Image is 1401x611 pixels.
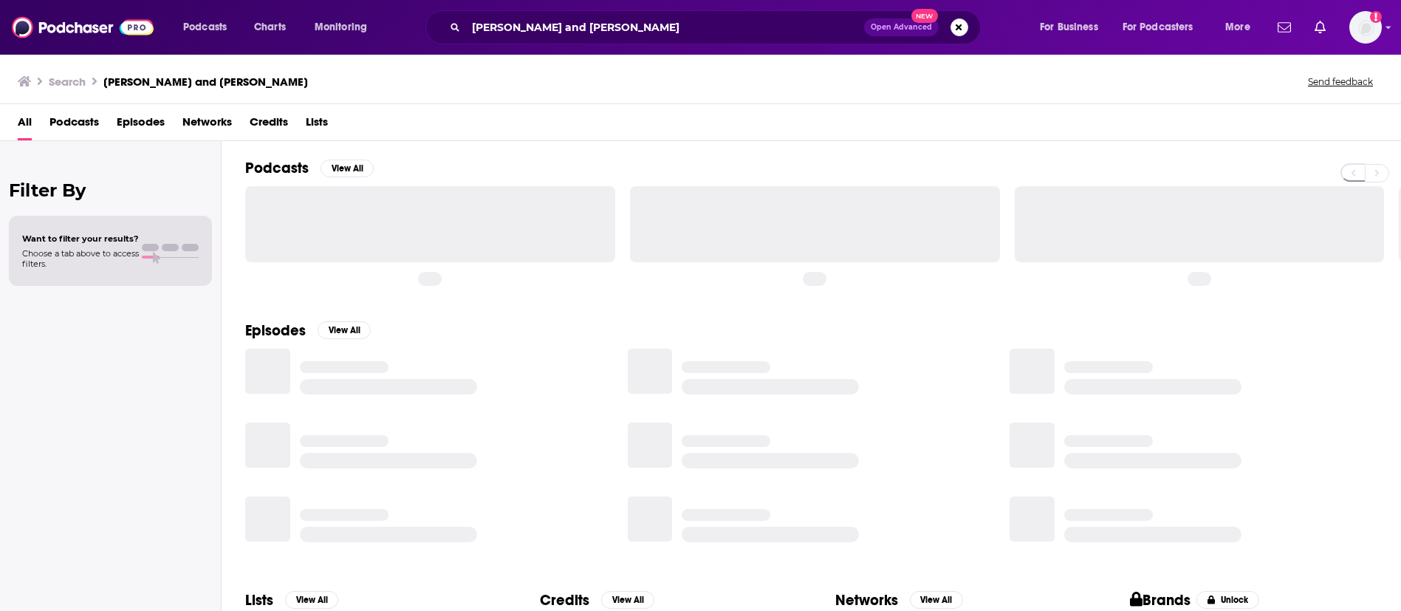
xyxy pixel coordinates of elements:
[18,110,32,140] a: All
[12,13,154,41] img: Podchaser - Follow, Share and Rate Podcasts
[1123,17,1193,38] span: For Podcasters
[1304,75,1377,88] button: Send feedback
[1349,11,1382,44] img: User Profile
[245,321,306,340] h2: Episodes
[540,591,654,610] a: CreditsView All
[1349,11,1382,44] span: Logged in as sydneymorris_books
[1130,591,1191,610] h2: Brands
[910,591,963,609] button: View All
[22,233,139,244] span: Want to filter your results?
[835,591,898,610] h2: Networks
[9,180,212,201] h2: Filter By
[439,10,995,44] div: Search podcasts, credits, & more...
[318,321,371,339] button: View All
[835,591,963,610] a: NetworksView All
[22,248,139,269] span: Choose a tab above to access filters.
[601,591,654,609] button: View All
[315,17,367,38] span: Monitoring
[864,18,939,36] button: Open AdvancedNew
[1215,16,1269,39] button: open menu
[321,160,374,177] button: View All
[871,24,932,31] span: Open Advanced
[1030,16,1117,39] button: open menu
[245,159,309,177] h2: Podcasts
[1196,591,1259,609] button: Unlock
[1272,15,1297,40] a: Show notifications dropdown
[173,16,246,39] button: open menu
[182,110,232,140] a: Networks
[49,110,99,140] a: Podcasts
[245,321,371,340] a: EpisodesView All
[911,9,938,23] span: New
[49,75,86,89] h3: Search
[250,110,288,140] a: Credits
[1370,11,1382,23] svg: Add a profile image
[304,16,386,39] button: open menu
[1040,17,1098,38] span: For Business
[254,17,286,38] span: Charts
[466,16,864,39] input: Search podcasts, credits, & more...
[117,110,165,140] a: Episodes
[1349,11,1382,44] button: Show profile menu
[244,16,295,39] a: Charts
[103,75,308,89] h3: [PERSON_NAME] and [PERSON_NAME]
[540,591,589,610] h2: Credits
[1113,16,1215,39] button: open menu
[245,591,338,610] a: ListsView All
[245,591,273,610] h2: Lists
[183,17,227,38] span: Podcasts
[306,110,328,140] a: Lists
[1225,17,1250,38] span: More
[285,591,338,609] button: View All
[1309,15,1332,40] a: Show notifications dropdown
[245,159,374,177] a: PodcastsView All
